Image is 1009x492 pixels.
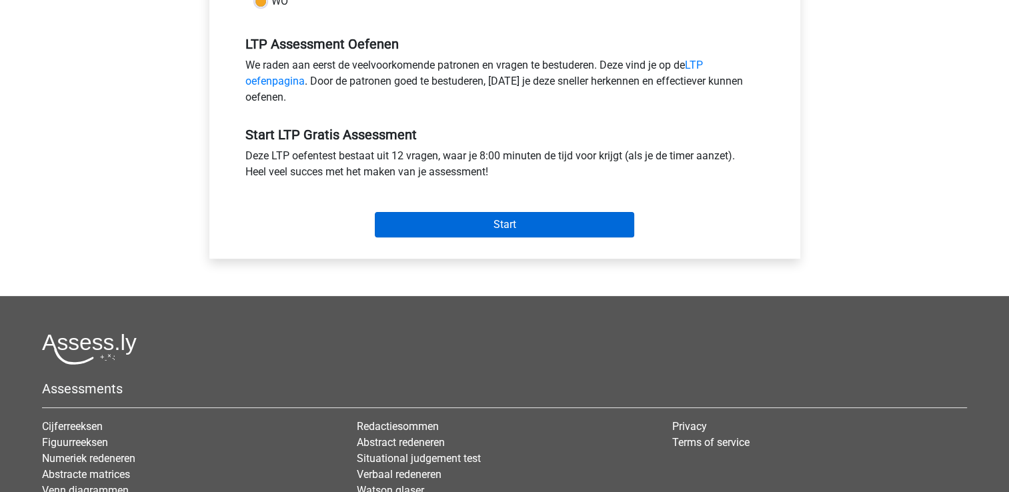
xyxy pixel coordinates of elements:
[42,333,137,365] img: Assessly logo
[357,420,439,433] a: Redactiesommen
[357,436,445,449] a: Abstract redeneren
[42,468,130,481] a: Abstracte matrices
[672,420,707,433] a: Privacy
[245,127,764,143] h5: Start LTP Gratis Assessment
[245,36,764,52] h5: LTP Assessment Oefenen
[235,57,774,111] div: We raden aan eerst de veelvoorkomende patronen en vragen te bestuderen. Deze vind je op de . Door...
[42,420,103,433] a: Cijferreeksen
[42,452,135,465] a: Numeriek redeneren
[42,436,108,449] a: Figuurreeksen
[357,468,441,481] a: Verbaal redeneren
[42,381,967,397] h5: Assessments
[375,212,634,237] input: Start
[672,436,750,449] a: Terms of service
[235,148,774,185] div: Deze LTP oefentest bestaat uit 12 vragen, waar je 8:00 minuten de tijd voor krijgt (als je de tim...
[357,452,481,465] a: Situational judgement test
